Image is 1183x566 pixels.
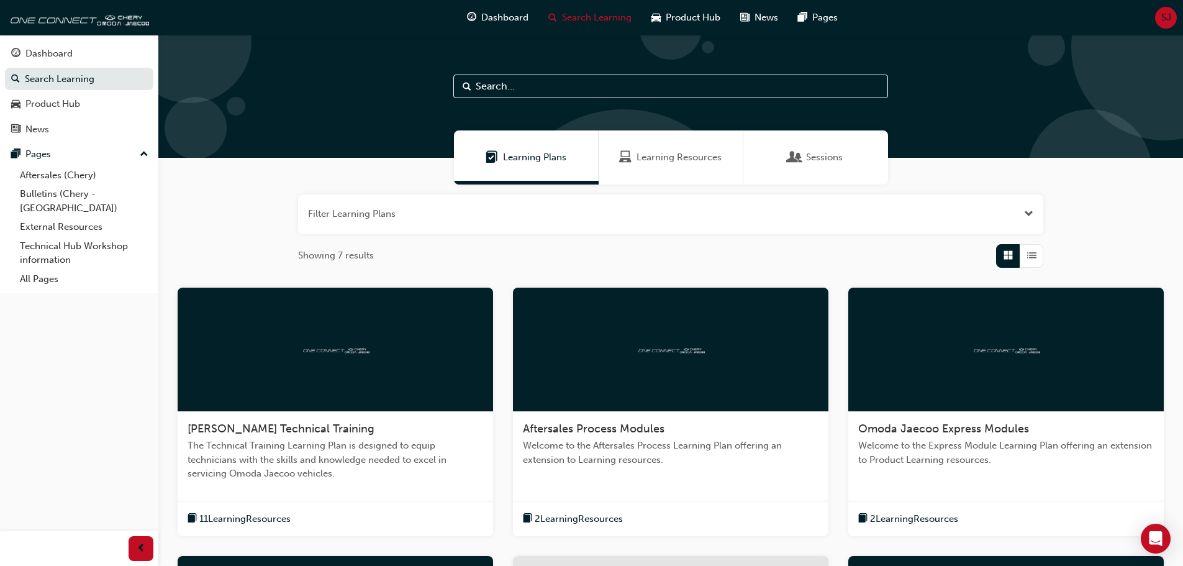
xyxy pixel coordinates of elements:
[188,439,483,481] span: The Technical Training Learning Plan is designed to equip technicians with the skills and knowled...
[454,130,599,185] a: Learning PlansLearning Plans
[188,422,374,436] span: [PERSON_NAME] Technical Training
[858,511,868,527] span: book-icon
[15,237,153,270] a: Technical Hub Workshop information
[463,80,471,94] span: Search
[11,74,20,85] span: search-icon
[1027,249,1036,263] span: List
[548,10,557,25] span: search-icon
[730,5,788,30] a: news-iconNews
[1141,524,1171,554] div: Open Intercom Messenger
[1024,207,1033,221] button: Open the filter
[5,118,153,141] a: News
[11,124,20,135] span: news-icon
[457,5,538,30] a: guage-iconDashboard
[513,288,828,537] a: oneconnectAftersales Process ModulesWelcome to the Aftersales Process Learning Plan offering an e...
[25,122,49,137] div: News
[848,288,1164,537] a: oneconnectOmoda Jaecoo Express ModulesWelcome to the Express Module Learning Plan offering an ext...
[15,217,153,237] a: External Resources
[858,511,958,527] button: book-icon2LearningResources
[523,511,623,527] button: book-icon2LearningResources
[5,143,153,166] button: Pages
[806,150,843,165] span: Sessions
[637,150,722,165] span: Learning Resources
[858,439,1154,467] span: Welcome to the Express Module Learning Plan offering an extension to Product Learning resources.
[788,5,848,30] a: pages-iconPages
[453,75,888,98] input: Search...
[178,288,493,537] a: oneconnect[PERSON_NAME] Technical TrainingThe Technical Training Learning Plan is designed to equ...
[798,10,807,25] span: pages-icon
[1004,249,1013,263] span: Grid
[789,150,801,165] span: Sessions
[523,511,532,527] span: book-icon
[619,150,632,165] span: Learning Resources
[637,343,705,355] img: oneconnect
[11,48,20,60] span: guage-icon
[486,150,498,165] span: Learning Plans
[870,512,958,526] span: 2 Learning Resources
[972,343,1040,355] img: oneconnect
[538,5,641,30] a: search-iconSearch Learning
[755,11,778,25] span: News
[523,439,818,467] span: Welcome to the Aftersales Process Learning Plan offering an extension to Learning resources.
[562,11,632,25] span: Search Learning
[1155,7,1177,29] button: SJ
[199,512,291,526] span: 11 Learning Resources
[599,130,743,185] a: Learning ResourcesLearning Resources
[25,147,51,162] div: Pages
[298,249,374,263] span: Showing 7 results
[11,99,20,110] span: car-icon
[523,422,664,436] span: Aftersales Process Modules
[11,149,20,160] span: pages-icon
[6,5,149,30] img: oneconnect
[467,10,476,25] span: guage-icon
[858,422,1029,436] span: Omoda Jaecoo Express Modules
[15,270,153,289] a: All Pages
[503,150,566,165] span: Learning Plans
[137,541,146,557] span: prev-icon
[743,130,888,185] a: SessionsSessions
[5,93,153,116] a: Product Hub
[481,11,528,25] span: Dashboard
[25,47,73,61] div: Dashboard
[15,166,153,185] a: Aftersales (Chery)
[301,343,369,355] img: oneconnect
[25,97,80,111] div: Product Hub
[5,42,153,65] a: Dashboard
[188,511,291,527] button: book-icon11LearningResources
[188,511,197,527] span: book-icon
[651,10,661,25] span: car-icon
[535,512,623,526] span: 2 Learning Resources
[812,11,838,25] span: Pages
[140,147,148,163] span: up-icon
[5,40,153,143] button: DashboardSearch LearningProduct HubNews
[666,11,720,25] span: Product Hub
[1161,11,1171,25] span: SJ
[641,5,730,30] a: car-iconProduct Hub
[5,68,153,91] a: Search Learning
[740,10,750,25] span: news-icon
[15,185,153,217] a: Bulletins (Chery - [GEOGRAPHIC_DATA])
